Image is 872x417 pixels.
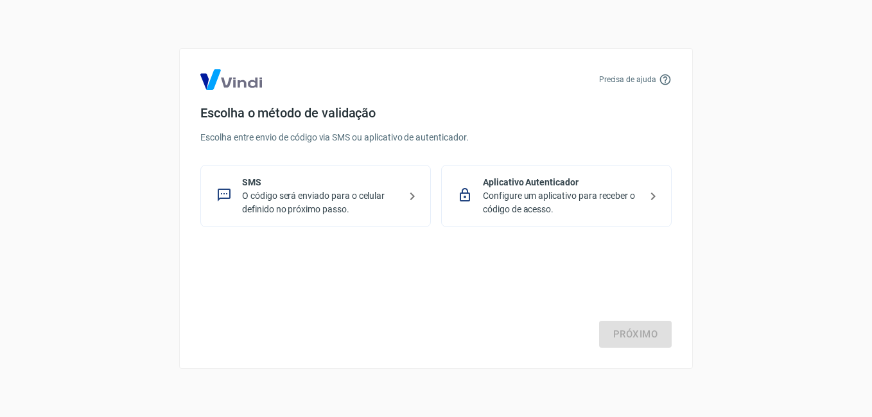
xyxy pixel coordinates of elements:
[441,165,672,227] div: Aplicativo AutenticadorConfigure um aplicativo para receber o código de acesso.
[200,131,672,144] p: Escolha entre envio de código via SMS ou aplicativo de autenticador.
[483,176,640,189] p: Aplicativo Autenticador
[483,189,640,216] p: Configure um aplicativo para receber o código de acesso.
[242,189,399,216] p: O código será enviado para o celular definido no próximo passo.
[200,105,672,121] h4: Escolha o método de validação
[242,176,399,189] p: SMS
[200,69,262,90] img: Logo Vind
[200,165,431,227] div: SMSO código será enviado para o celular definido no próximo passo.
[599,74,656,85] p: Precisa de ajuda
